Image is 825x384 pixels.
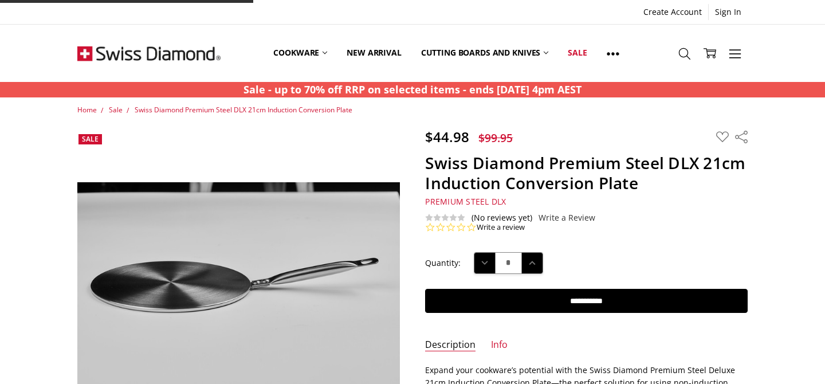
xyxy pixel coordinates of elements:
a: Cutting boards and knives [411,28,559,79]
a: New arrival [337,28,411,79]
a: Show All [597,28,629,79]
a: Write a review [477,222,525,233]
strong: Sale - up to 70% off RRP on selected items - ends [DATE] 4pm AEST [243,83,582,96]
h1: Swiss Diamond Premium Steel DLX 21cm Induction Conversion Plate [425,153,748,193]
a: Cookware [264,28,337,79]
a: Info [491,339,508,352]
span: Sale [82,134,99,144]
a: Sign In [709,4,748,20]
label: Quantity: [425,257,461,269]
a: Write a Review [539,213,595,222]
a: Swiss Diamond Premium Steel DLX 21cm Induction Conversion Plate [135,105,352,115]
a: Home [77,105,97,115]
img: Free Shipping On Every Order [77,25,221,82]
span: $99.95 [478,130,513,146]
a: Sale [109,105,123,115]
a: Description [425,339,476,352]
span: $44.98 [425,127,469,146]
span: Premium Steel DLX [425,196,506,207]
span: (No reviews yet) [472,213,532,222]
a: Create Account [637,4,708,20]
a: Sale [558,28,596,79]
